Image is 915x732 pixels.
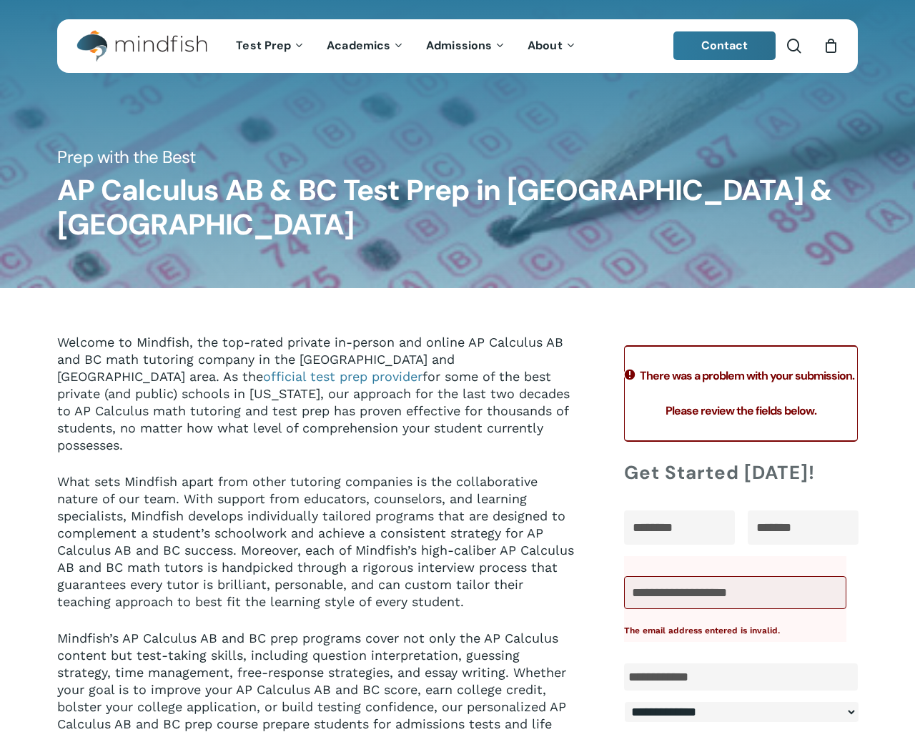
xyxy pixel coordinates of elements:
h2: There was a problem with your submission. Please review the fields below. [625,358,857,429]
a: official test prep provider [263,369,422,384]
span: Academics [327,38,390,53]
a: About [517,40,588,52]
span: Test Prep [236,38,291,53]
h4: Get Started [DATE]! [624,460,858,485]
span: Admissions [426,38,492,53]
a: Test Prep [225,40,316,52]
a: Academics [316,40,415,52]
span: About [528,38,563,53]
a: Admissions [415,40,517,52]
a: Contact [673,31,776,60]
p: What sets Mindfish apart from other tutoring companies is the collaborative nature of our team. W... [57,473,574,630]
nav: Main Menu [225,19,587,73]
span: Contact [701,38,748,53]
h5: Prep with the Best [57,146,857,169]
p: Welcome to Mindfish, the top-rated private in-person and online AP Calculus AB and BC math tutori... [57,334,574,473]
h1: AP Calculus AB & BC Test Prep in [GEOGRAPHIC_DATA] & [GEOGRAPHIC_DATA] [57,174,857,242]
header: Main Menu [57,19,858,73]
div: The email address entered is invalid. [624,610,846,639]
